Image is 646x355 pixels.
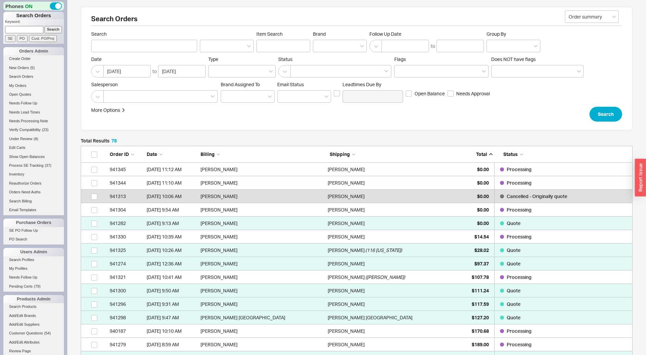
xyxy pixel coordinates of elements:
div: [PERSON_NAME] [201,217,324,230]
div: [PERSON_NAME] [328,270,365,284]
div: 941313 [110,190,143,203]
div: 941330 [110,230,143,244]
span: Quote [507,247,521,253]
span: Search [598,110,614,118]
input: Select... [565,10,619,23]
span: Leadtimes Due By [343,82,403,88]
input: Needs Approval [447,91,454,97]
span: Total [476,151,487,157]
a: Process SE Tracking(37) [3,162,64,169]
div: to [152,68,157,75]
a: Review Page [3,348,64,355]
span: $127.20 [472,315,489,320]
span: Verify Compatibility [9,128,41,132]
a: Orders Need Auths [3,189,64,196]
div: 941298 [110,311,143,324]
input: Search [44,26,62,33]
span: $170.68 [472,328,489,334]
a: Customer Questions(54) [3,330,64,337]
a: 941313[DATE] 10:06 AM[PERSON_NAME][PERSON_NAME]$0.00Cancelled - Originally quote [81,190,633,203]
a: 940187[DATE] 10:10 AM[PERSON_NAME][PERSON_NAME]$170.68Processing [81,324,633,338]
a: 941298[DATE] 9:47 AM[PERSON_NAME] [GEOGRAPHIC_DATA][PERSON_NAME] [GEOGRAPHIC_DATA]$127.20Quote [81,311,633,324]
div: [PERSON_NAME] [328,284,365,297]
div: 941274 [110,257,143,270]
div: [PERSON_NAME] [328,297,365,311]
span: Group By [487,31,506,37]
a: 941304[DATE] 9:54 AM[PERSON_NAME][PERSON_NAME]$0.00Processing [81,203,633,217]
span: ( 37 ) [45,163,51,167]
div: Billing [201,151,326,158]
div: [PERSON_NAME] [328,203,365,217]
a: My Orders [3,82,64,89]
h1: Search Orders [3,12,64,19]
a: 941344[DATE] 11:10 AM[PERSON_NAME][PERSON_NAME]$0.00Processing [81,176,633,190]
div: 941325 [110,244,143,257]
a: Needs Follow Up [3,100,64,107]
a: Needs Lead Times [3,109,64,116]
a: Create Order [3,55,64,62]
span: $107.78 [472,274,489,280]
div: [PERSON_NAME] [201,203,324,217]
a: SE PO Follow Up [3,227,64,234]
div: 941296 [110,297,143,311]
div: 9/22/25 10:26 AM [147,244,197,257]
span: $14.54 [474,234,489,239]
span: Needs Follow Up [9,101,37,105]
a: Email Templates [3,206,64,214]
svg: open menu [268,95,272,98]
span: Processing [507,234,532,239]
div: Date [147,151,197,158]
a: Edit Carts [3,144,64,151]
div: 9/22/25 9:54 AM [147,203,197,217]
span: ( 54 ) [44,331,51,335]
div: More Options [91,107,120,114]
span: Shipping [330,151,350,157]
p: Keyword: [5,19,64,26]
span: Customer Questions [9,331,43,335]
div: Products Admin [3,295,64,303]
span: Does NOT have flags [491,56,536,62]
div: Users Admin [3,248,64,256]
span: $117.59 [472,301,489,307]
span: Salesperson [91,82,218,88]
a: 941345[DATE] 11:12 AM[PERSON_NAME][PERSON_NAME]$0.00Processing [81,163,633,176]
span: Processing [507,328,532,334]
div: [PERSON_NAME] [201,324,324,338]
div: [PERSON_NAME] [GEOGRAPHIC_DATA] [201,311,324,324]
a: 941279[DATE] 8:59 AM[PERSON_NAME][PERSON_NAME]$189.00Processing [81,338,633,351]
div: [PERSON_NAME] [201,270,324,284]
input: PO [17,35,28,42]
div: [PERSON_NAME] [201,230,324,244]
div: [PERSON_NAME] [201,338,324,351]
div: Order ID [110,151,143,158]
a: My Profiles [3,265,64,272]
a: 941325[DATE] 10:26 AM[PERSON_NAME][PERSON_NAME](116 [US_STATE])$28.02Quote [81,244,633,257]
input: Type [212,67,217,75]
a: 941330[DATE] 10:39 AM[PERSON_NAME][PERSON_NAME]$14.54Processing [81,230,633,244]
div: [PERSON_NAME] [201,163,324,176]
div: [PERSON_NAME] [201,190,324,203]
a: Needs Follow Up [3,274,64,281]
a: Pending Certs(79) [3,283,64,290]
div: 941282 [110,217,143,230]
a: Show Open Balances [3,153,64,160]
span: Needs Approval [456,90,490,97]
input: Does NOT have flags [495,67,500,75]
button: More Options [91,107,125,114]
span: Open Balance [415,90,445,97]
div: [PERSON_NAME] [328,163,365,176]
input: Cust. PO/Proj [29,35,57,42]
span: Quote [507,220,521,226]
span: ( 23 ) [42,128,49,132]
div: 941321 [110,270,143,284]
span: Brand Assigned To [221,82,260,87]
a: 941282[DATE] 9:13 AM[PERSON_NAME][PERSON_NAME]$0.00Quote [81,217,633,230]
span: Date [91,56,206,62]
a: Add/Edit Suppliers [3,321,64,328]
div: Status [498,151,629,158]
a: Search Products [3,303,64,310]
a: Search Billing [3,198,64,205]
div: 940187 [110,324,143,338]
div: 9/22/25 10:41 AM [147,270,197,284]
svg: open menu [324,95,328,98]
